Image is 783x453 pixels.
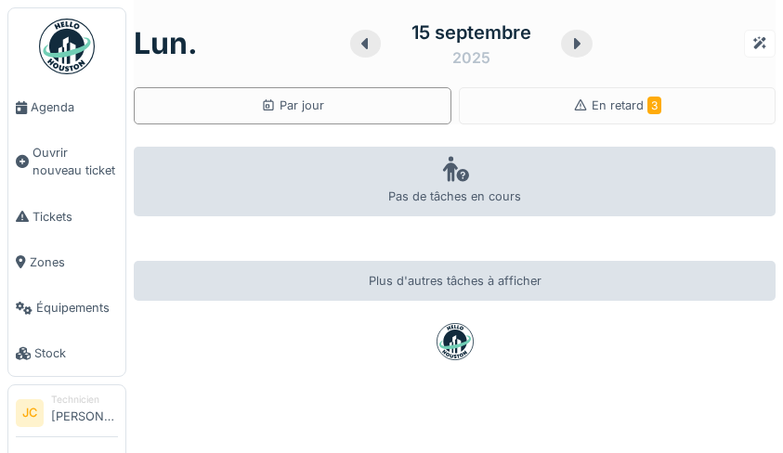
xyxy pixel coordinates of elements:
[134,26,198,61] h1: lun.
[36,299,118,317] span: Équipements
[8,84,125,130] a: Agenda
[33,144,118,179] span: Ouvrir nouveau ticket
[411,19,531,46] div: 15 septembre
[30,253,118,271] span: Zones
[134,147,776,216] div: Pas de tâches en cours
[437,323,474,360] img: badge-BVDL4wpA.svg
[39,19,95,74] img: Badge_color-CXgf-gQk.svg
[34,344,118,362] span: Stock
[8,194,125,239] a: Tickets
[647,97,661,114] span: 3
[452,46,490,69] div: 2025
[8,330,125,376] a: Stock
[8,285,125,330] a: Équipements
[16,399,44,427] li: JC
[16,393,118,437] a: JC Technicien[PERSON_NAME]
[31,98,118,116] span: Agenda
[51,393,118,433] li: [PERSON_NAME]
[51,393,118,407] div: Technicien
[8,239,125,285] a: Zones
[33,208,118,226] span: Tickets
[8,130,125,193] a: Ouvrir nouveau ticket
[592,98,661,112] span: En retard
[134,261,776,301] div: Plus d'autres tâches à afficher
[261,97,324,114] div: Par jour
